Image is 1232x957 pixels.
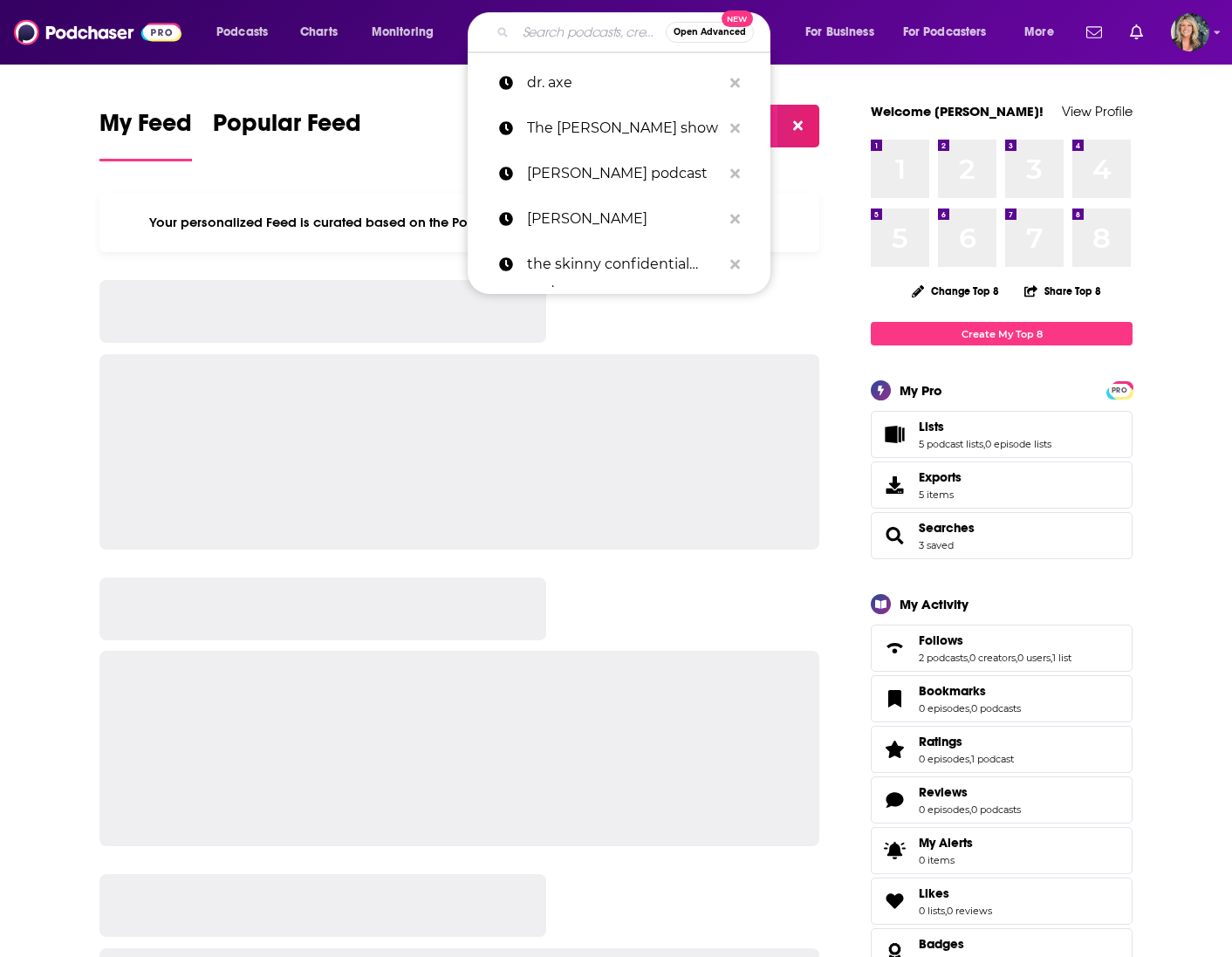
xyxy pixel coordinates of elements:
span: Ratings [871,726,1133,773]
a: Likes [919,885,992,901]
span: , [969,702,971,714]
button: open menu [892,18,1012,46]
span: Logged in as lisa.beech [1171,13,1209,51]
a: Reviews [919,784,1021,800]
a: My Alerts [871,827,1133,874]
a: Searches [919,520,975,536]
a: 5 podcast lists [919,438,983,450]
a: dr. axe [468,60,770,106]
a: Popular Feed [213,108,361,161]
img: User Profile [1171,13,1209,51]
span: My Alerts [919,835,973,851]
a: 0 users [1017,652,1051,664]
a: Follows [919,632,1071,648]
p: dr. axe [527,60,722,106]
button: open menu [793,18,896,46]
span: Ratings [919,734,962,749]
span: More [1024,20,1054,44]
span: Lists [919,419,944,434]
span: , [969,803,971,816]
a: The [PERSON_NAME] show [468,106,770,151]
span: Podcasts [216,20,268,44]
a: 0 episode lists [985,438,1051,450]
span: Bookmarks [919,683,986,699]
p: The ramsey show [527,106,722,151]
span: , [969,753,971,765]
a: Show notifications dropdown [1123,17,1150,47]
a: Bookmarks [919,683,1021,699]
a: 1 list [1052,652,1071,664]
p: dave ramsey [527,196,722,242]
a: 0 reviews [947,905,992,917]
a: 0 creators [969,652,1016,664]
div: Search podcasts, credits, & more... [484,12,787,52]
a: Create My Top 8 [871,322,1133,345]
span: , [1016,652,1017,664]
span: Charts [300,20,338,44]
a: 0 lists [919,905,945,917]
img: Podchaser - Follow, Share and Rate Podcasts [14,16,181,49]
a: Searches [877,523,912,548]
a: Follows [877,636,912,660]
a: [PERSON_NAME] [468,196,770,242]
a: PRO [1109,383,1130,396]
span: Popular Feed [213,108,361,148]
a: the skinny confidential podcast [468,242,770,287]
a: Exports [871,461,1133,509]
span: Searches [871,512,1133,559]
span: Likes [871,878,1133,925]
a: 0 episodes [919,753,969,765]
button: Change Top 8 [901,280,1010,302]
span: Reviews [919,784,968,800]
a: Lists [919,419,1051,434]
span: Exports [919,469,962,485]
span: Lists [871,411,1133,458]
a: View Profile [1062,103,1133,120]
span: , [1051,652,1052,664]
span: , [968,652,969,664]
span: My Alerts [877,838,912,863]
a: Bookmarks [877,687,912,711]
div: My Activity [900,596,968,612]
a: Welcome [PERSON_NAME]! [871,103,1044,120]
a: Ratings [877,737,912,762]
button: Show profile menu [1171,13,1209,51]
input: Search podcasts, credits, & more... [516,18,666,46]
div: Your personalized Feed is curated based on the Podcasts, Creators, Users, and Lists that you Follow. [99,193,819,252]
span: For Podcasters [903,20,987,44]
span: Badges [919,936,964,952]
span: Exports [877,473,912,497]
a: Charts [289,18,348,46]
div: My Pro [900,382,942,399]
span: PRO [1109,384,1130,397]
a: Show notifications dropdown [1079,17,1109,47]
span: , [983,438,985,450]
p: the skinny confidential podcast [527,242,722,287]
span: Open Advanced [674,28,746,37]
button: Open AdvancedNew [666,22,754,43]
span: For Business [805,20,874,44]
span: Monitoring [372,20,434,44]
span: Likes [919,885,949,901]
span: 5 items [919,489,962,501]
a: Likes [877,889,912,913]
button: open menu [359,18,456,46]
button: open menu [204,18,291,46]
button: Share Top 8 [1023,274,1102,308]
button: open menu [1012,18,1076,46]
a: Badges [919,936,972,952]
p: dave ramsey podcast [527,151,722,196]
a: Lists [877,422,912,447]
span: Bookmarks [871,675,1133,722]
a: My Feed [99,108,192,161]
span: Follows [919,632,963,648]
a: Ratings [919,734,1014,749]
a: 0 episodes [919,803,969,816]
span: 0 items [919,854,973,866]
span: , [945,905,947,917]
a: [PERSON_NAME] podcast [468,151,770,196]
a: 1 podcast [971,753,1014,765]
a: 2 podcasts [919,652,968,664]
